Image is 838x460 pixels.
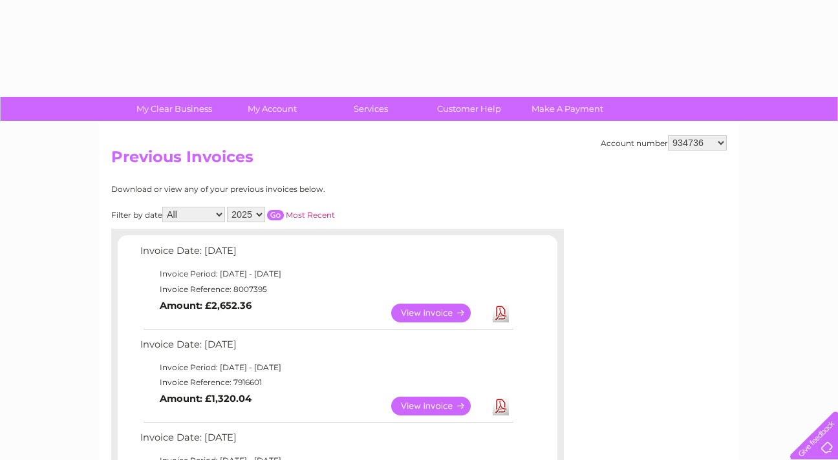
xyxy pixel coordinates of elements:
[416,97,522,121] a: Customer Help
[160,300,252,311] b: Amount: £2,652.36
[601,135,727,151] div: Account number
[137,266,515,282] td: Invoice Period: [DATE] - [DATE]
[137,336,515,360] td: Invoice Date: [DATE]
[219,97,326,121] a: My Account
[137,360,515,375] td: Invoice Period: [DATE] - [DATE]
[121,97,228,121] a: My Clear Business
[111,148,727,172] h2: Previous Invoices
[137,242,515,266] td: Invoice Date: [DATE]
[137,282,515,297] td: Invoice Reference: 8007395
[493,304,509,322] a: Download
[137,429,515,453] td: Invoice Date: [DATE]
[160,393,252,404] b: Amount: £1,320.04
[137,375,515,390] td: Invoice Reference: 7916601
[514,97,621,121] a: Make A Payment
[391,304,486,322] a: View
[111,185,451,194] div: Download or view any of your previous invoices below.
[391,397,486,415] a: View
[286,210,335,220] a: Most Recent
[111,207,451,222] div: Filter by date
[493,397,509,415] a: Download
[317,97,424,121] a: Services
